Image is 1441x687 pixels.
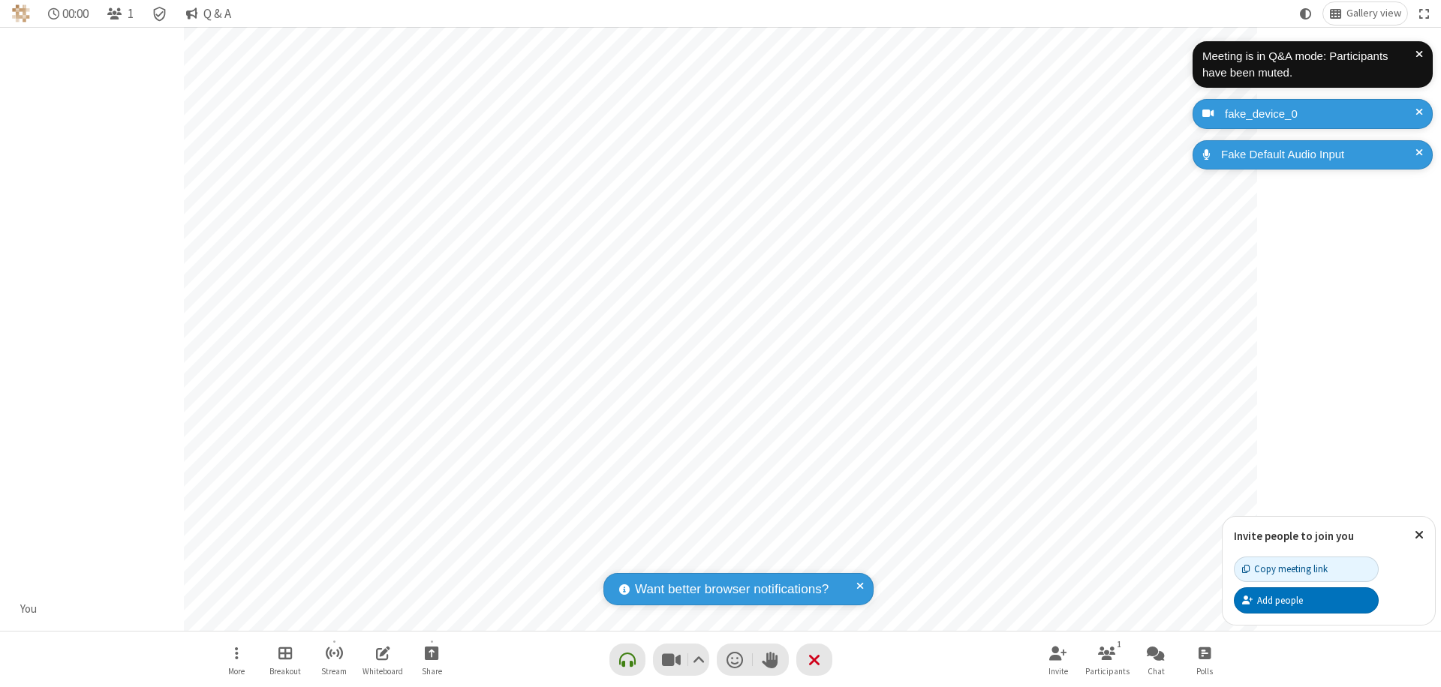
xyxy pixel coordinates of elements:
button: Stop video (⌘+Shift+V) [653,643,709,676]
button: End or leave meeting [796,643,832,676]
button: Fullscreen [1413,2,1436,25]
span: Chat [1148,667,1165,676]
div: You [15,601,43,618]
button: Video setting [688,643,708,676]
div: Meeting is in Q&A mode: Participants have been muted. [1202,48,1415,82]
span: Polls [1196,667,1213,676]
span: 1 [128,7,134,21]
button: Open participant list [101,2,140,25]
button: Invite participants (⌘+Shift+I) [1036,638,1081,681]
button: Open menu [214,638,259,681]
button: Open participant list [1085,638,1130,681]
button: Send a reaction [717,643,753,676]
span: More [228,667,245,676]
button: Copy meeting link [1234,556,1379,582]
label: Invite people to join you [1234,529,1354,543]
div: Timer [42,2,95,25]
button: Raise hand [753,643,789,676]
button: Start streaming [311,638,356,681]
div: Copy meeting link [1242,562,1328,576]
button: Change layout [1323,2,1407,25]
button: Using system theme [1294,2,1318,25]
div: Fake Default Audio Input [1216,146,1421,163]
span: Q & A [203,7,231,21]
span: Want better browser notifications? [635,580,829,599]
button: Add people [1234,587,1379,613]
button: Open shared whiteboard [360,638,405,681]
button: Q & A [179,2,237,25]
button: Manage Breakout Rooms [263,638,308,681]
button: Connect your audio [609,643,645,676]
span: Gallery view [1346,7,1401,19]
span: Share [422,667,442,676]
div: 1 [1113,637,1126,651]
img: QA Selenium DO NOT DELETE OR CHANGE [12,4,30,22]
span: 00:00 [62,7,89,21]
span: Stream [321,667,347,676]
div: Meeting details Encryption enabled [146,2,174,25]
button: Start sharing [409,638,454,681]
button: Open chat [1133,638,1178,681]
span: Participants [1085,667,1130,676]
button: Close popover [1403,517,1435,553]
span: Invite [1048,667,1068,676]
button: Open poll [1182,638,1227,681]
span: Whiteboard [363,667,403,676]
span: Breakout [269,667,301,676]
div: fake_device_0 [1220,106,1421,123]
